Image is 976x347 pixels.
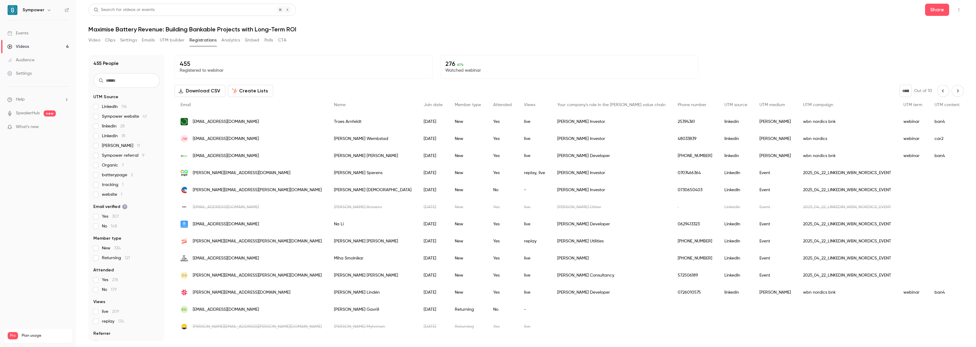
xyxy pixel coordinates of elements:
[797,199,897,216] div: 2025_04_22_LINKEDIN_WBN_NORDICS_EVENT
[7,70,32,77] div: Settings
[753,147,797,164] div: [PERSON_NAME]
[181,118,188,125] img: obton.com
[7,57,34,63] div: Audience
[449,181,487,199] div: New
[418,130,449,147] div: [DATE]
[193,136,259,142] span: [EMAIL_ADDRESS][DOMAIN_NAME]
[142,153,145,158] span: 9
[487,216,518,233] div: Yes
[328,301,418,318] div: [PERSON_NAME] Gavriil
[264,35,273,45] button: Polls
[111,288,117,292] span: 179
[102,113,147,120] span: Sympower website
[672,164,718,181] div: 0707466364
[487,301,518,318] div: No
[112,278,118,282] span: 276
[718,130,753,147] div: linkedin
[23,7,44,13] h6: Sympower
[334,103,346,107] span: Name
[753,216,797,233] div: Event
[328,267,418,284] div: [PERSON_NAME] [PERSON_NAME]
[181,323,188,330] img: auroraer.com
[22,333,69,338] span: Plan usage
[193,255,259,262] span: [EMAIL_ADDRESS][DOMAIN_NAME]
[102,162,124,168] span: Organic
[121,105,127,109] span: 116
[102,104,127,110] span: LinkedIn
[797,130,897,147] div: wbn nordics
[278,35,286,45] button: CTA
[424,103,443,107] span: Join date
[193,170,290,176] span: [PERSON_NAME][EMAIL_ADDRESS][DOMAIN_NAME]
[551,164,672,181] div: [PERSON_NAME] Investor
[93,94,118,100] span: UTM Source
[718,147,753,164] div: linkedin
[797,216,897,233] div: 2025_04_22_LINKEDIN_WBN_NORDICS_EVENT
[418,216,449,233] div: [DATE]
[193,221,259,227] span: [EMAIL_ADDRESS][DOMAIN_NAME]
[143,114,147,119] span: 41
[88,26,964,33] h1: Maximise Battery Revenue: Building Bankable Projects with Long-Term ROI
[487,267,518,284] div: Yes
[125,256,130,260] span: 121
[102,287,117,293] span: No
[328,199,418,216] div: [PERSON_NAME] Brasero
[137,144,140,148] span: 11
[718,216,753,233] div: LinkedIn
[551,216,672,233] div: [PERSON_NAME] Developer
[897,113,928,130] div: webinar
[121,134,125,138] span: 18
[88,35,100,45] button: Video
[102,277,118,283] span: Yes
[102,309,119,315] span: live
[93,235,121,241] span: Member type
[418,318,449,335] div: [DATE]
[16,110,40,116] a: SpeakerHub
[672,216,718,233] div: 0629413323
[193,341,259,347] span: [EMAIL_ADDRESS][DOMAIN_NAME]
[181,136,187,141] span: JW
[44,110,56,116] span: new
[518,284,551,301] div: live
[418,164,449,181] div: [DATE]
[102,182,124,188] span: tracking
[449,113,487,130] div: New
[62,124,69,130] iframe: Noticeable Trigger
[180,60,428,67] p: 455
[181,203,188,211] img: bambooenergy.tech
[418,147,449,164] div: [DATE]
[914,88,932,94] p: Out of 10
[937,85,949,97] button: Previous page
[724,103,747,107] span: UTM source
[518,130,551,147] div: live
[445,67,693,73] p: Watched webinar
[557,103,666,107] span: Your company's role in the [PERSON_NAME] value chain
[449,267,487,284] div: New
[8,332,18,339] span: Pro
[487,113,518,130] div: Yes
[797,250,897,267] div: 2025_04_22_LINKEDIN_WBN_NORDICS_EVENT
[672,199,718,216] div: .
[672,267,718,284] div: 572506189
[449,301,487,318] div: Returning
[797,181,897,199] div: 2025_04_22_LINKEDIN_WBN_NORDICS_EVENT
[518,233,551,250] div: replay
[487,284,518,301] div: Yes
[93,94,160,346] section: facet-groups
[753,233,797,250] div: Event
[753,199,797,216] div: Event
[16,96,25,103] span: Help
[181,220,188,228] img: oreenergy.nl
[228,85,273,97] button: Create Lists
[455,103,481,107] span: Member type
[142,35,155,45] button: Emails
[718,164,753,181] div: LinkedIn
[672,250,718,267] div: [PHONE_NUMBER]
[93,331,110,337] span: Referrer
[193,289,290,296] span: [PERSON_NAME][EMAIL_ADDRESS][DOMAIN_NAME]
[518,250,551,267] div: live
[160,35,185,45] button: UTM builder
[518,113,551,130] div: live
[418,284,449,301] div: [DATE]
[8,5,17,15] img: Sympower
